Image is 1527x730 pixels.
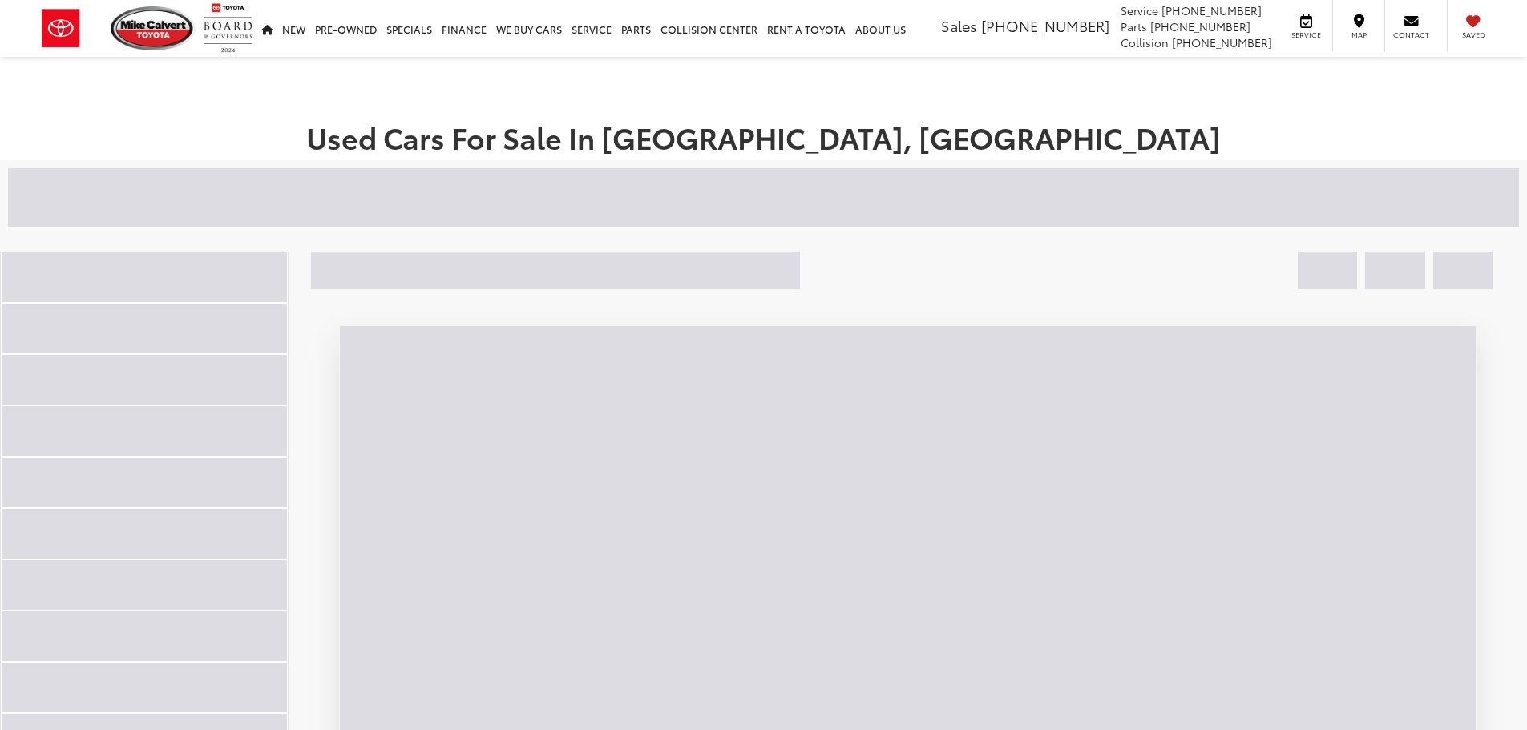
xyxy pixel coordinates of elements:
[1121,2,1158,18] span: Service
[111,6,196,50] img: Mike Calvert Toyota
[1150,18,1250,34] span: [PHONE_NUMBER]
[1121,18,1147,34] span: Parts
[1393,30,1429,40] span: Contact
[941,15,977,36] span: Sales
[981,15,1109,36] span: [PHONE_NUMBER]
[1161,2,1262,18] span: [PHONE_NUMBER]
[1341,30,1376,40] span: Map
[1121,34,1169,50] span: Collision
[1456,30,1491,40] span: Saved
[1172,34,1272,50] span: [PHONE_NUMBER]
[1288,30,1324,40] span: Service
